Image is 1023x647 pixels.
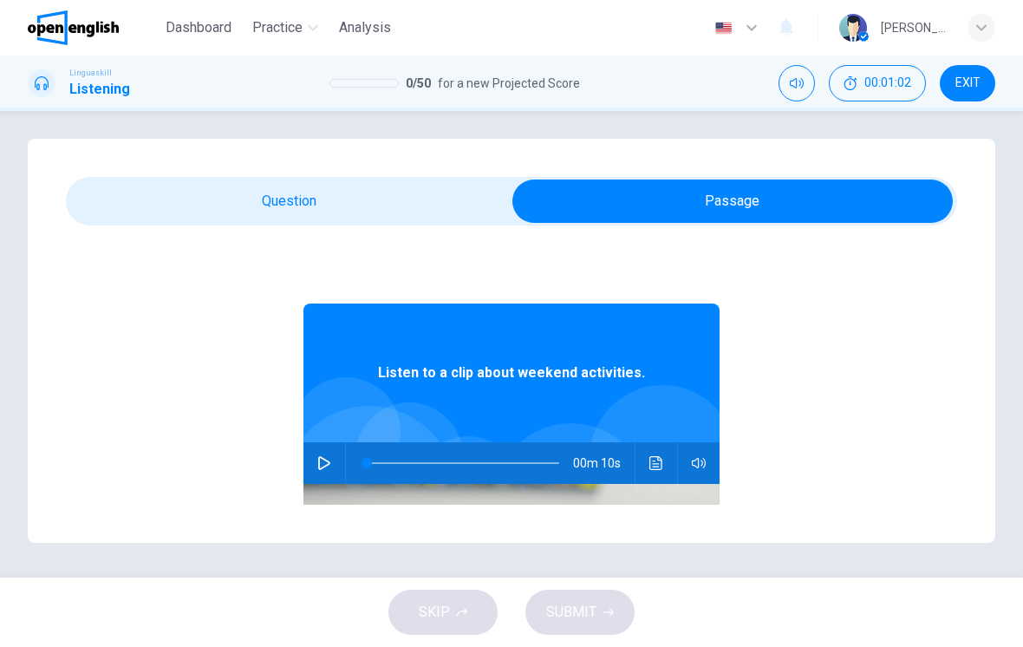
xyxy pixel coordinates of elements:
button: EXIT [940,65,995,101]
span: Practice [252,17,303,38]
span: Linguaskill [69,67,112,79]
h1: Listening [69,79,130,100]
a: OpenEnglish logo [28,10,159,45]
button: Practice [245,12,325,43]
div: Mute [779,65,815,101]
img: en [713,22,734,35]
span: Analysis [339,17,391,38]
button: Click to see the audio transcription [642,442,670,484]
div: [PERSON_NAME] [881,17,947,38]
img: Profile picture [839,14,867,42]
div: Hide [829,65,926,101]
span: Listen to a clip about weekend activities. [378,363,645,383]
button: Dashboard [159,12,238,43]
img: OpenEnglish logo [28,10,119,45]
span: for a new Projected Score [438,73,580,94]
span: 00:01:02 [864,76,911,90]
button: 00:01:02 [829,65,926,101]
span: EXIT [955,76,981,90]
span: 0 / 50 [406,73,431,94]
button: Analysis [332,12,398,43]
span: Dashboard [166,17,231,38]
span: 00m 10s [573,442,635,484]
